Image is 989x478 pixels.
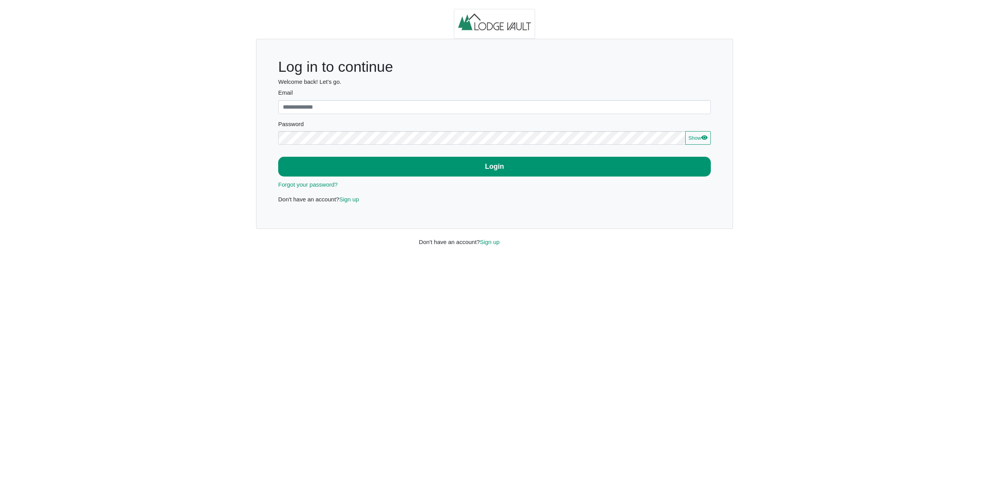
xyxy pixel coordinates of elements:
img: logo.2b93711c.jpg [454,9,535,39]
svg: eye fill [701,134,707,140]
div: Don't have an account? [413,229,576,246]
legend: Password [278,120,711,131]
h6: Welcome back! Let's go. [278,78,711,85]
button: Showeye fill [685,131,711,145]
h1: Log in to continue [278,58,711,76]
a: Sign up [480,239,500,245]
p: Don't have an account? [278,195,711,204]
b: Login [485,163,504,170]
a: Sign up [339,196,359,203]
button: Login [278,157,711,177]
a: Forgot your password? [278,181,338,188]
label: Email [278,88,711,97]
